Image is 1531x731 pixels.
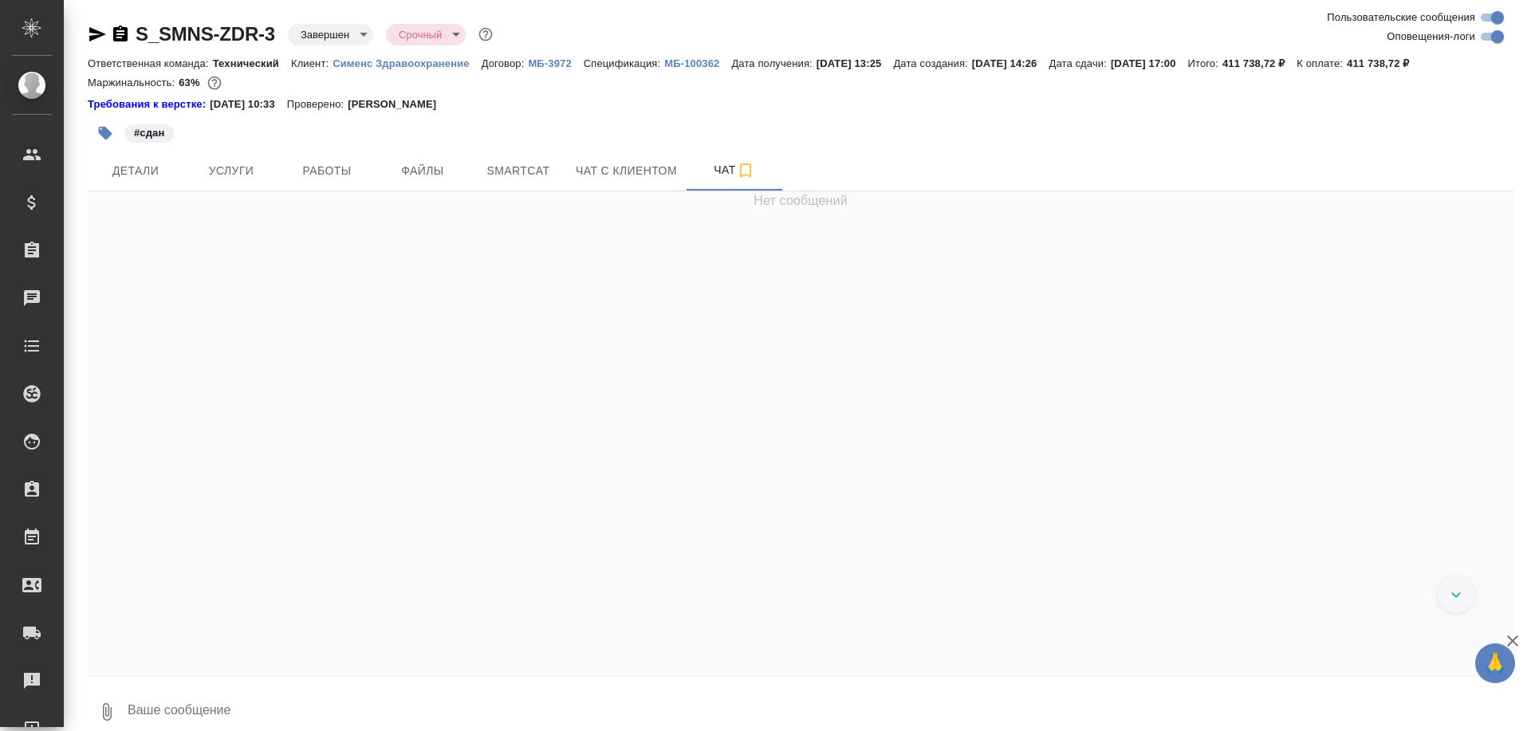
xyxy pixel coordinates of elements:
span: Файлы [384,161,461,181]
p: К оплате: [1297,57,1347,69]
button: Завершен [296,28,354,41]
p: 63% [179,77,203,88]
span: 🙏 [1482,647,1509,680]
p: 411 738,72 ₽ [1347,57,1421,69]
span: Оповещения-логи [1387,29,1475,45]
div: Нажми, чтобы открыть папку с инструкцией [88,96,210,112]
a: МБ-100362 [664,56,731,69]
p: Договор: [482,57,529,69]
p: 411 738,72 ₽ [1222,57,1297,69]
p: [DATE] 14:26 [972,57,1049,69]
p: Сименс Здравоохранение [333,57,482,69]
a: Требования к верстке: [88,96,210,112]
p: [DATE] 10:33 [210,96,287,112]
p: Клиент: [291,57,333,69]
p: Технический [213,57,291,69]
p: Итого: [1188,57,1222,69]
span: сдан [123,125,175,139]
span: Пользовательские сообщения [1327,10,1475,26]
p: МБ-100362 [664,57,731,69]
span: Детали [97,161,174,181]
p: Ответственная команда: [88,57,213,69]
a: Сименс Здравоохранение [333,56,482,69]
p: Проверено: [287,96,348,112]
button: Скопировать ссылку для ЯМессенджера [88,25,107,44]
button: Доп статусы указывают на важность/срочность заказа [475,24,496,45]
a: S_SMNS-ZDR-3 [136,23,275,45]
p: Дата сдачи: [1049,57,1110,69]
span: Нет сообщений [754,191,848,210]
div: Завершен [288,24,373,45]
p: [PERSON_NAME] [348,96,448,112]
a: МБ-3972 [528,56,583,69]
button: Добавить тэг [88,116,123,151]
span: Smartcat [480,161,557,181]
button: 🙏 [1475,643,1515,683]
button: Срочный [394,28,447,41]
p: Спецификация: [584,57,664,69]
span: Работы [289,161,365,181]
p: МБ-3972 [528,57,583,69]
p: Дата создания: [893,57,971,69]
p: [DATE] 13:25 [817,57,894,69]
p: #сдан [134,125,164,141]
button: 125920.90 RUB; [204,73,225,93]
svg: Подписаться [736,161,755,180]
p: Маржинальность: [88,77,179,88]
span: Чат [696,160,773,180]
p: Дата получения: [731,57,816,69]
span: Чат с клиентом [576,161,677,181]
button: Скопировать ссылку [111,25,130,44]
div: Завершен [386,24,466,45]
p: [DATE] 17:00 [1111,57,1188,69]
span: Услуги [193,161,270,181]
